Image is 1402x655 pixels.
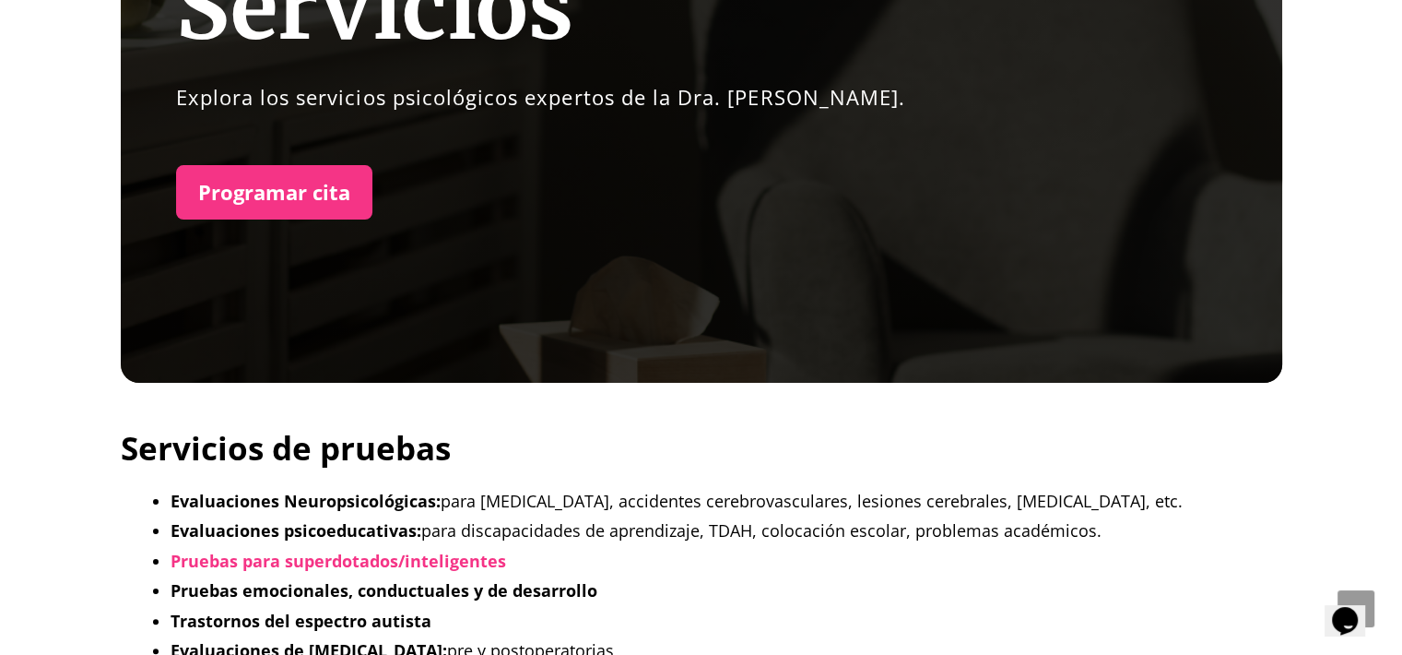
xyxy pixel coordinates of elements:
font: Evaluaciones Neuropsicológicas: [171,490,441,512]
font: Explora los servicios psicológicos expertos de la Dra. [PERSON_NAME]. [176,83,905,111]
font: Evaluaciones psicoeducativas: [171,519,421,542]
font: Servicios de pruebas [121,426,451,470]
a: Programar cita [176,165,372,220]
font: para discapacidades de aprendizaje, TDAH, colocación escolar, problemas académicos. [421,519,1102,542]
font: Trastornos del espectro autista [171,610,431,632]
font: Programar cita [198,178,350,206]
iframe: widget de chat [1325,581,1384,637]
font: para [MEDICAL_DATA], accidentes cerebrovasculares, lesiones cerebrales, [MEDICAL_DATA], etc. [441,490,1183,512]
a: Pruebas para superdotados/inteligentes [171,550,506,572]
font: Pruebas emocionales, conductuales y de desarrollo [171,579,597,601]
